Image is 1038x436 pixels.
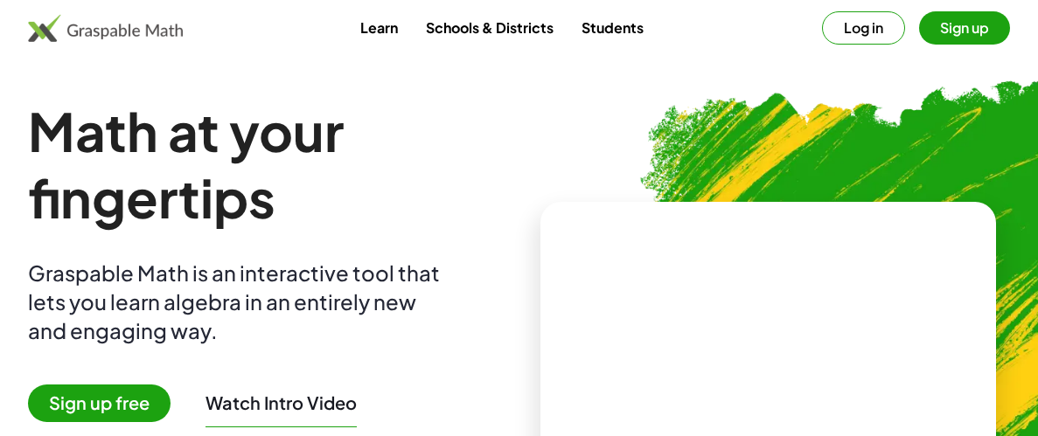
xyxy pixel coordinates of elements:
span: Sign up free [28,384,171,422]
button: Log in [822,11,905,45]
video: What is this? This is dynamic math notation. Dynamic math notation plays a central role in how Gr... [637,270,899,401]
a: Students [568,11,658,44]
button: Watch Intro Video [206,391,357,414]
a: Schools & Districts [412,11,568,44]
button: Sign up [919,11,1010,45]
div: Graspable Math is an interactive tool that lets you learn algebra in an entirely new and engaging... [28,259,448,345]
h1: Math at your fingertips [28,98,512,231]
a: Learn [346,11,412,44]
